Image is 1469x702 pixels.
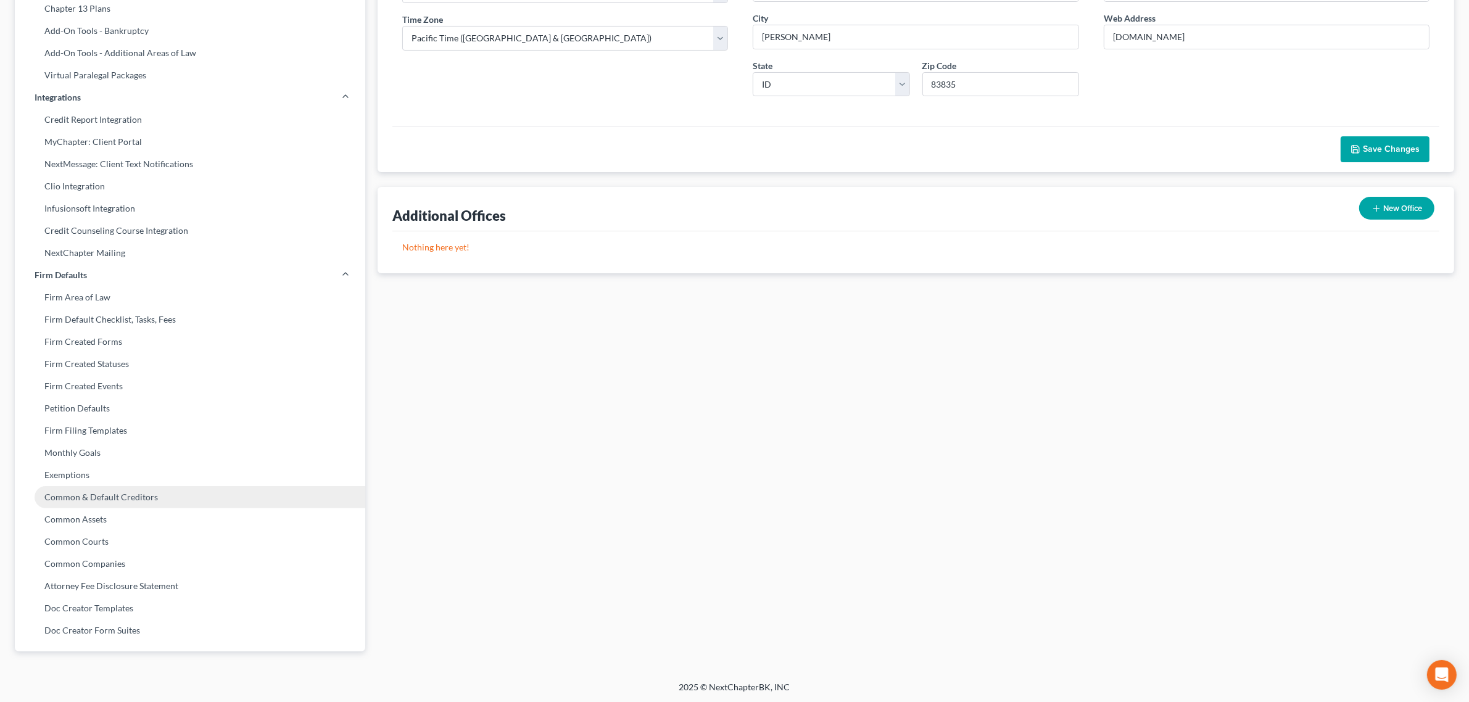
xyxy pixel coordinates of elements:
a: Common & Default Creditors [15,486,365,508]
a: Exemptions [15,464,365,486]
label: Web Address [1104,12,1156,25]
a: Add-On Tools - Bankruptcy [15,20,365,42]
input: XXXXX [922,72,1079,97]
a: Monthly Goals [15,442,365,464]
div: Open Intercom Messenger [1427,660,1457,690]
a: NextMessage: Client Text Notifications [15,153,365,175]
button: New Office [1359,197,1434,220]
a: Doc Creator Templates [15,597,365,619]
a: Firm Created Events [15,375,365,397]
a: Infusionsoft Integration [15,197,365,220]
a: MyChapter: Client Portal [15,131,365,153]
a: Attorney Fee Disclosure Statement [15,575,365,597]
a: Firm Area of Law [15,286,365,308]
span: Save Changes [1363,144,1420,154]
label: Zip Code [922,59,957,72]
p: Nothing here yet! [402,241,1430,254]
span: Integrations [35,91,81,104]
a: Firm Created Forms [15,331,365,353]
label: City [753,12,768,25]
label: State [753,59,772,72]
a: Common Courts [15,531,365,553]
a: Doc Creator Form Suites [15,619,365,642]
input: Enter web address.... [1104,25,1429,49]
a: Clio Integration [15,175,365,197]
a: Common Companies [15,553,365,575]
input: Enter city... [753,25,1078,49]
div: Additional Offices [392,207,506,225]
a: Credit Report Integration [15,109,365,131]
a: Firm Defaults [15,264,365,286]
a: NextChapter Mailing [15,242,365,264]
a: Firm Default Checklist, Tasks, Fees [15,308,365,331]
a: Petition Defaults [15,397,365,419]
a: Credit Counseling Course Integration [15,220,365,242]
label: Time Zone [402,13,443,26]
a: Firm Filing Templates [15,419,365,442]
button: Save Changes [1341,136,1430,162]
a: Add-On Tools - Additional Areas of Law [15,42,365,64]
a: Integrations [15,86,365,109]
a: Common Assets [15,508,365,531]
a: Virtual Paralegal Packages [15,64,365,86]
span: Firm Defaults [35,269,87,281]
a: Firm Created Statuses [15,353,365,375]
